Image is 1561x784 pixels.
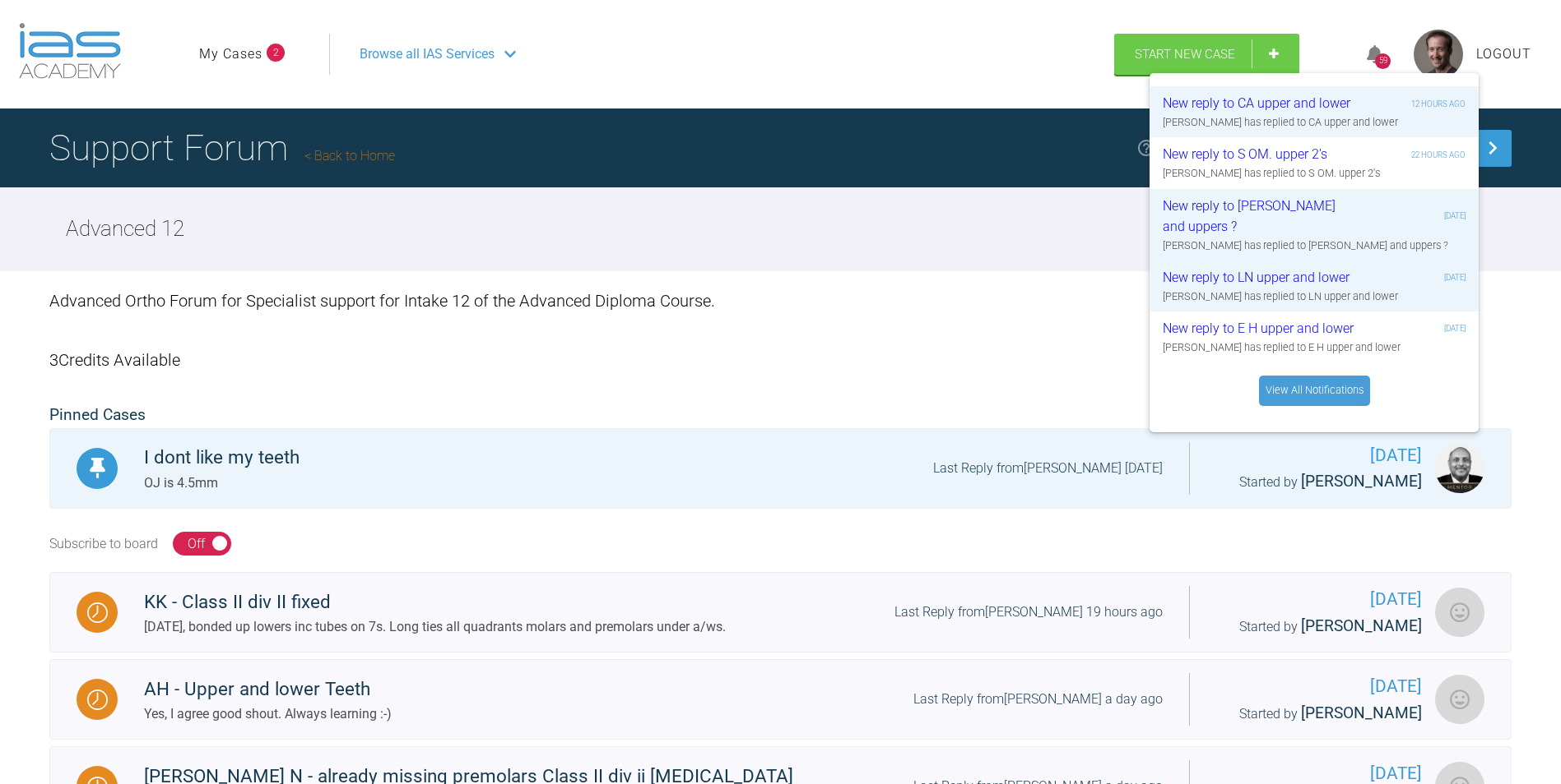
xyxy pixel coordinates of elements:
[1259,376,1370,405] a: View All Notifications
[1435,444,1484,493] img: Utpalendu Bose
[1480,135,1506,161] img: chevronRight.28bd32b0.svg
[1216,701,1422,726] div: Started by
[1163,267,1359,288] div: New reply to LN upper and lower
[1476,44,1531,65] a: Logout
[87,458,108,478] img: Pinned
[1150,189,1479,261] a: New reply to [PERSON_NAME] and uppers ?[DATE][PERSON_NAME] has replied to [PERSON_NAME] and uppers ?
[49,428,1512,509] a: PinnedI dont like my teethOJ is 4.5mmLast Reply from[PERSON_NAME] [DATE][DATE]Started by [PERSON_...
[144,443,300,473] div: I dont like my teeth
[1301,703,1422,722] span: [PERSON_NAME]
[144,616,726,638] div: [DATE], bonded up lowers inc tubes on 7s. Long ties all quadrants molars and premolars under a/ws.
[1444,271,1466,284] div: [DATE]
[66,212,184,247] h2: Advanced 12
[1411,149,1466,161] div: 22 hours ago
[1163,144,1359,165] div: New reply to S OM. upper 2's
[1444,322,1466,334] div: [DATE]
[199,44,262,65] a: My Cases
[49,533,158,555] div: Subscribe to board
[1150,261,1479,311] a: New reply to LN upper and lower[DATE][PERSON_NAME] has replied to LN upper and lower
[1163,318,1359,339] div: New reply to E H upper and lower
[1375,53,1391,69] div: 59
[933,458,1163,479] div: Last Reply from [PERSON_NAME] [DATE]
[1435,588,1484,637] img: Sarah Gatley
[1163,288,1466,305] div: [PERSON_NAME] has replied to LN upper and lower
[1301,472,1422,491] span: [PERSON_NAME]
[1150,86,1479,137] a: New reply to CA upper and lower12 hours ago[PERSON_NAME] has replied to CA upper and lower
[49,572,1512,653] a: WaitingKK - Class II div II fixed[DATE], bonded up lowers inc tubes on 7s. Long ties all quadrant...
[1216,673,1422,700] span: [DATE]
[1150,311,1479,362] a: New reply to E H upper and lower[DATE][PERSON_NAME] has replied to E H upper and lower
[49,659,1512,740] a: WaitingAH - Upper and lower TeethYes, I agree good shout. Always learning :-)Last Reply from[PERS...
[1444,210,1466,222] div: [DATE]
[1163,93,1359,114] div: New reply to CA upper and lower
[304,148,395,164] a: Back to Home
[144,675,392,704] div: AH - Upper and lower Teeth
[19,23,121,79] img: logo-light.3e3ef733.png
[1136,138,1156,158] img: help.e70b9f3d.svg
[87,602,108,623] img: Waiting
[1135,47,1235,62] span: Start New Case
[1301,616,1422,635] span: [PERSON_NAME]
[894,602,1163,623] div: Last Reply from [PERSON_NAME] 19 hours ago
[913,689,1163,710] div: Last Reply from [PERSON_NAME] a day ago
[1411,98,1466,110] div: 12 hours ago
[1163,339,1466,356] div: [PERSON_NAME] has replied to E H upper and lower
[1163,114,1466,131] div: [PERSON_NAME] has replied to CA upper and lower
[144,473,300,494] div: OJ is 4.5mm
[267,44,285,62] span: 2
[1216,469,1422,495] div: Started by
[1216,586,1422,613] span: [DATE]
[49,271,1512,330] div: Advanced Ortho Forum for Specialist support for Intake 12 of the Advanced Diploma Course.
[1163,238,1466,254] div: [PERSON_NAME] has replied to [PERSON_NAME] and uppers ?
[49,403,1512,428] h2: Pinned Cases
[188,533,205,555] div: Off
[1435,675,1484,724] img: Neil Fearns
[87,689,108,710] img: Waiting
[144,588,726,617] div: KK - Class II div II fixed
[1163,165,1466,182] div: [PERSON_NAME] has replied to S OM. upper 2's
[1216,442,1422,469] span: [DATE]
[49,330,1512,390] div: 3 Credits Available
[1150,137,1479,188] a: New reply to S OM. upper 2's22 hours ago[PERSON_NAME] has replied to S OM. upper 2's
[1216,614,1422,639] div: Started by
[1163,196,1359,238] div: New reply to [PERSON_NAME] and uppers ?
[1414,30,1463,79] img: profile.png
[144,703,392,725] div: Yes, I agree good shout. Always learning :-)
[49,119,395,177] h1: Support Forum
[1114,34,1299,75] a: Start New Case
[360,44,495,65] span: Browse all IAS Services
